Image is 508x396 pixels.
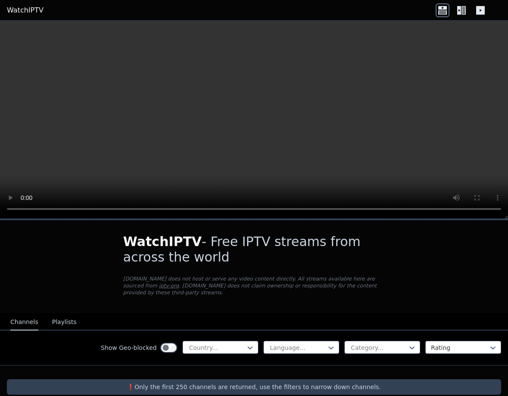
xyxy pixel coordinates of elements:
[159,283,179,289] a: iptv-org
[123,275,385,296] p: [DOMAIN_NAME] does not host or serve any video content directly. All streams available here are s...
[10,383,498,391] p: ❗️Only the first 250 channels are returned, use the filters to narrow down channels.
[52,314,77,331] button: Playlists
[123,234,202,249] span: WatchIPTV
[10,314,38,331] button: Channels
[123,234,385,265] h1: - Free IPTV streams from across the world
[7,5,43,16] a: WatchIPTV
[101,343,157,352] label: Show Geo-blocked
